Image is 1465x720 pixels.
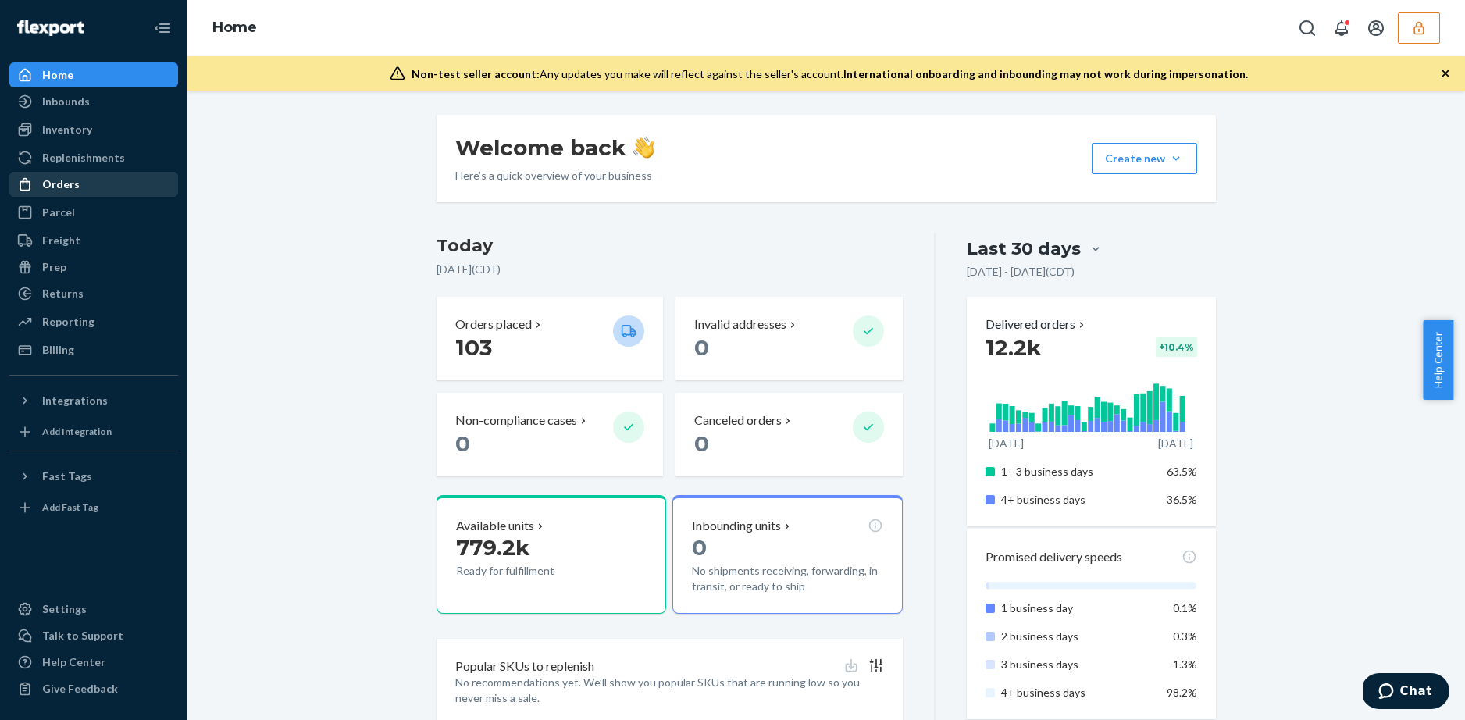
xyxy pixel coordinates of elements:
p: 4+ business days [1001,492,1155,508]
span: 36.5% [1167,493,1197,506]
a: Billing [9,337,178,362]
a: Home [212,19,257,36]
p: 4+ business days [1001,685,1155,700]
ol: breadcrumbs [200,5,269,51]
img: Flexport logo [17,20,84,36]
p: Promised delivery speeds [986,548,1122,566]
p: Invalid addresses [694,315,786,333]
div: Prep [42,259,66,275]
div: Integrations [42,393,108,408]
span: 0 [694,430,709,457]
a: Parcel [9,200,178,225]
button: Fast Tags [9,464,178,489]
p: No recommendations yet. We’ll show you popular SKUs that are running low so you never miss a sale. [455,675,884,706]
div: Parcel [42,205,75,220]
div: Add Integration [42,425,112,438]
p: No shipments receiving, forwarding, in transit, or ready to ship [692,563,882,594]
button: Open Search Box [1292,12,1323,44]
button: Open notifications [1326,12,1357,44]
p: [DATE] [989,436,1024,451]
span: 103 [455,334,492,361]
button: Canceled orders 0 [675,393,902,476]
button: Invalid addresses 0 [675,297,902,380]
span: 12.2k [986,334,1042,361]
a: Home [9,62,178,87]
button: Non-compliance cases 0 [437,393,663,476]
div: Help Center [42,654,105,670]
a: Freight [9,228,178,253]
span: 1.3% [1173,658,1197,671]
div: Add Fast Tag [42,501,98,514]
div: Orders [42,176,80,192]
button: Inbounding units0No shipments receiving, forwarding, in transit, or ready to ship [672,495,902,614]
p: [DATE] - [DATE] ( CDT ) [967,264,1075,280]
a: Prep [9,255,178,280]
button: Create new [1092,143,1197,174]
p: Popular SKUs to replenish [455,658,594,675]
span: 779.2k [456,534,530,561]
a: Add Fast Tag [9,495,178,520]
span: 0.1% [1173,601,1197,615]
button: Open account menu [1360,12,1392,44]
p: 1 - 3 business days [1001,464,1155,479]
p: Non-compliance cases [455,412,577,430]
button: Close Navigation [147,12,178,44]
p: 2 business days [1001,629,1155,644]
div: Fast Tags [42,469,92,484]
span: 0 [692,534,707,561]
span: 0 [694,334,709,361]
p: Canceled orders [694,412,782,430]
a: Add Integration [9,419,178,444]
div: Inbounds [42,94,90,109]
div: Settings [42,601,87,617]
a: Inventory [9,117,178,142]
span: 63.5% [1167,465,1197,478]
p: Available units [456,517,534,535]
span: 98.2% [1167,686,1197,699]
div: Replenishments [42,150,125,166]
div: Freight [42,233,80,248]
img: hand-wave emoji [633,137,654,159]
div: Billing [42,342,74,358]
p: Inbounding units [692,517,781,535]
button: Delivered orders [986,315,1088,333]
h3: Today [437,233,903,258]
a: Replenishments [9,145,178,170]
p: Orders placed [455,315,532,333]
div: Talk to Support [42,628,123,643]
p: 3 business days [1001,657,1155,672]
a: Inbounds [9,89,178,114]
div: + 10.4 % [1156,337,1197,357]
div: Reporting [42,314,94,330]
button: Talk to Support [9,623,178,648]
button: Available units779.2kReady for fulfillment [437,495,666,614]
div: Returns [42,286,84,301]
span: 0.3% [1173,629,1197,643]
p: Here’s a quick overview of your business [455,168,654,184]
p: Ready for fulfillment [456,563,601,579]
iframe: Opens a widget where you can chat to one of our agents [1363,673,1449,712]
span: 0 [455,430,470,457]
button: Help Center [1423,320,1453,400]
span: International onboarding and inbounding may not work during impersonation. [843,67,1248,80]
div: Inventory [42,122,92,137]
a: Returns [9,281,178,306]
button: Orders placed 103 [437,297,663,380]
div: Home [42,67,73,83]
a: Settings [9,597,178,622]
p: 1 business day [1001,601,1155,616]
div: Last 30 days [967,237,1081,261]
button: Integrations [9,388,178,413]
p: [DATE] ( CDT ) [437,262,903,277]
button: Give Feedback [9,676,178,701]
div: Give Feedback [42,681,118,697]
span: Non-test seller account: [412,67,540,80]
a: Help Center [9,650,178,675]
h1: Welcome back [455,134,654,162]
p: [DATE] [1158,436,1193,451]
a: Orders [9,172,178,197]
a: Reporting [9,309,178,334]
